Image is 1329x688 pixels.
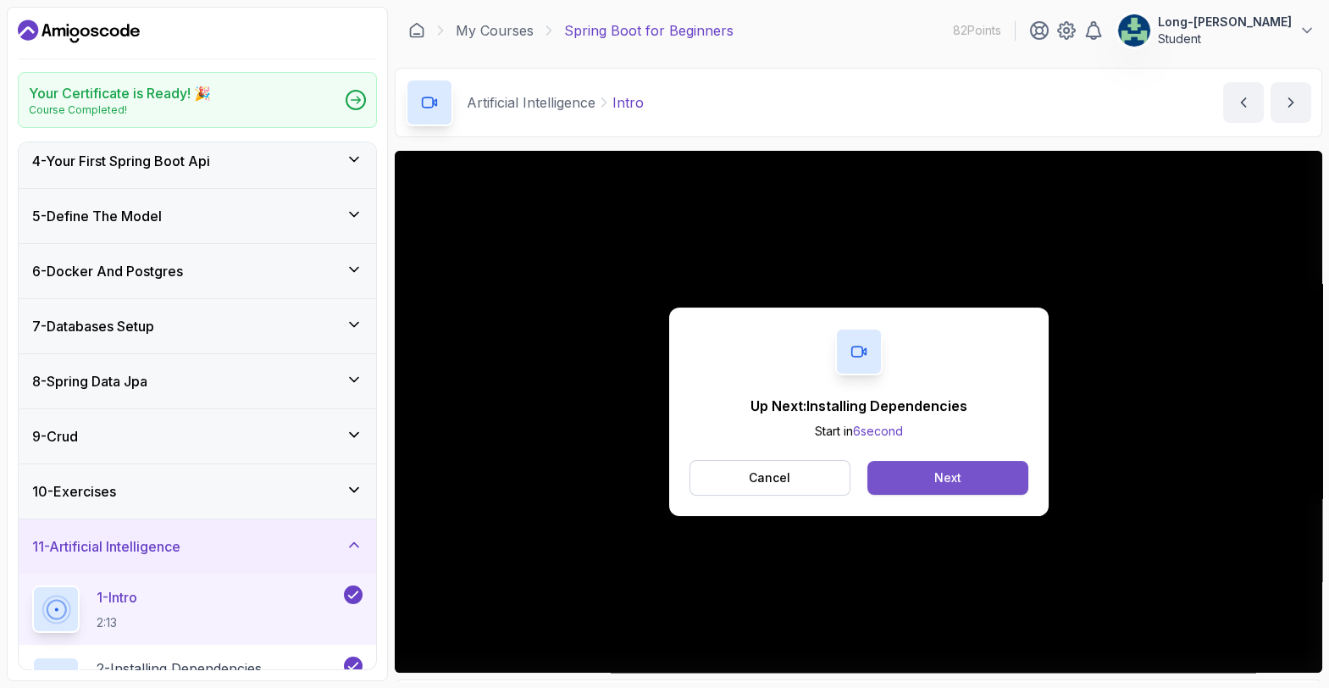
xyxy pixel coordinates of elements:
button: 6-Docker And Postgres [19,244,376,298]
button: 7-Databases Setup [19,299,376,353]
button: Cancel [689,460,851,496]
button: 11-Artificial Intelligence [19,519,376,574]
p: Spring Boot for Beginners [564,20,734,41]
button: 9-Crud [19,409,376,463]
button: 5-Define The Model [19,189,376,243]
button: Next [867,461,1027,495]
button: 1-Intro2:13 [32,585,363,633]
p: Artificial Intelligence [467,92,595,113]
a: Dashboard [18,18,140,45]
button: 4-Your First Spring Boot Api [19,134,376,188]
img: user profile image [1118,14,1150,47]
button: 8-Spring Data Jpa [19,354,376,408]
p: Cancel [749,469,790,486]
span: 6 second [853,424,903,438]
p: 2:13 [97,614,137,631]
h2: Your Certificate is Ready! 🎉 [29,83,211,103]
p: 2 - Installing Dependencies [97,658,262,679]
button: user profile imageLong-[PERSON_NAME]Student [1117,14,1315,47]
div: Next [934,469,961,486]
p: 82 Points [953,22,1001,39]
p: 1 - Intro [97,587,137,608]
p: Course Completed! [29,103,211,117]
p: Intro [612,92,644,113]
h3: 8 - Spring Data Jpa [32,371,147,391]
h3: 11 - Artificial Intelligence [32,536,180,557]
h3: 10 - Exercises [32,481,116,502]
h3: 7 - Databases Setup [32,316,154,336]
h3: 4 - Your First Spring Boot Api [32,151,210,171]
p: Up Next: Installing Dependencies [750,396,967,416]
button: 10-Exercises [19,464,376,519]
a: My Courses [456,20,534,41]
button: previous content [1223,82,1264,123]
h3: 9 - Crud [32,426,78,447]
button: next content [1271,82,1311,123]
h3: 6 - Docker And Postgres [32,261,183,281]
h3: 5 - Define The Model [32,206,162,226]
p: Student [1158,31,1292,47]
iframe: 1 - Intro [395,151,1322,673]
a: Your Certificate is Ready! 🎉Course Completed! [18,72,377,128]
a: Dashboard [408,22,425,39]
p: Long-[PERSON_NAME] [1158,14,1292,31]
p: Start in [750,423,967,440]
